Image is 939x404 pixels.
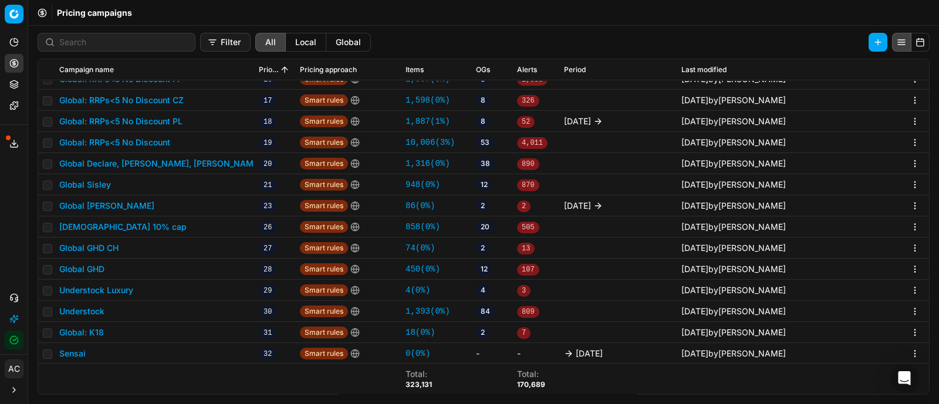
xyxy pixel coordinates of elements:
[286,33,326,52] button: local
[476,284,490,296] span: 4
[564,116,591,127] span: [DATE]
[57,7,132,19] nav: breadcrumb
[59,94,184,106] button: Global: RRPs<5 No Discount CZ
[259,285,276,297] span: 29
[59,65,114,74] span: Campaign name
[259,95,276,107] span: 17
[59,137,170,148] button: Global: RRPs<5 No Discount
[259,179,276,191] span: 21
[59,158,261,169] button: Global Declare, [PERSON_NAME], [PERSON_NAME]
[300,65,357,74] span: Pricing approach
[517,368,545,380] div: Total :
[476,305,495,317] span: 84
[300,348,348,359] span: Smart rules
[300,221,348,233] span: Smart rules
[406,380,432,389] div: 323,131
[406,158,450,169] a: 1,316(0%)
[681,306,708,316] span: [DATE]
[259,158,276,170] span: 20
[476,158,495,169] span: 38
[59,348,86,359] button: Sensai
[517,306,539,318] span: 809
[476,242,489,254] span: 2
[406,116,450,127] a: 1,887(1%)
[681,158,786,169] div: by [PERSON_NAME]
[517,179,539,191] span: 870
[681,95,708,105] span: [DATE]
[681,327,786,338] div: by [PERSON_NAME]
[681,116,786,127] div: by [PERSON_NAME]
[681,65,727,74] span: Last modified
[476,179,492,191] span: 12
[681,94,786,106] div: by [PERSON_NAME]
[406,179,440,191] a: 948(0%)
[59,242,119,254] button: Global GHD CH
[406,94,450,106] a: 1,598(0%)
[517,65,537,74] span: Alerts
[406,65,424,74] span: Items
[59,179,111,191] button: Global Sisley
[259,222,276,233] span: 26
[476,327,489,338] span: 2
[681,284,786,296] div: by [PERSON_NAME]
[476,94,490,106] span: 8
[681,179,786,191] div: by [PERSON_NAME]
[200,33,251,52] button: Filter
[681,221,786,233] div: by [PERSON_NAME]
[576,348,603,359] span: [DATE]
[406,284,430,296] a: 4(0%)
[681,285,708,295] span: [DATE]
[406,305,450,317] a: 1,393(0%)
[259,327,276,339] span: 31
[517,327,531,339] span: 7
[59,221,187,233] button: [DEMOGRAPHIC_DATA] 10% cap
[406,327,435,338] a: 18(0%)
[564,200,591,212] span: [DATE]
[476,65,490,74] span: OGs
[59,36,188,48] input: Search
[681,305,786,317] div: by [PERSON_NAME]
[59,116,183,127] button: Global: RRPs<5 No Discount PL
[681,158,708,168] span: [DATE]
[517,380,545,389] div: 170,689
[300,305,348,317] span: Smart rules
[300,242,348,254] span: Smart rules
[59,305,104,317] button: Understock
[406,221,440,233] a: 858(0%)
[300,94,348,106] span: Smart rules
[512,343,559,364] td: -
[681,348,786,359] div: by [PERSON_NAME]
[681,201,708,211] span: [DATE]
[564,65,586,74] span: Period
[300,327,348,338] span: Smart rules
[681,263,786,275] div: by [PERSON_NAME]
[406,200,435,212] a: 86(0%)
[406,263,440,275] a: 450(0%)
[59,200,154,212] button: Global [PERSON_NAME]
[279,64,291,76] button: Sorted by Priority ascending
[300,263,348,275] span: Smart rules
[681,222,708,232] span: [DATE]
[259,306,276,318] span: 30
[300,179,348,191] span: Smart rules
[259,348,276,360] span: 32
[259,65,279,74] span: Priority
[300,137,348,148] span: Smart rules
[259,137,276,149] span: 19
[517,264,539,276] span: 107
[681,243,708,253] span: [DATE]
[59,263,104,275] button: Global GHD
[259,116,276,128] span: 18
[681,116,708,126] span: [DATE]
[517,116,535,128] span: 52
[517,222,539,233] span: 505
[255,33,286,52] button: all
[681,242,786,254] div: by [PERSON_NAME]
[300,158,348,169] span: Smart rules
[59,327,104,338] button: Global: K18
[476,200,489,212] span: 2
[681,348,708,358] span: [DATE]
[681,200,786,212] div: by [PERSON_NAME]
[57,7,132,19] span: Pricing campaigns
[681,179,708,189] span: [DATE]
